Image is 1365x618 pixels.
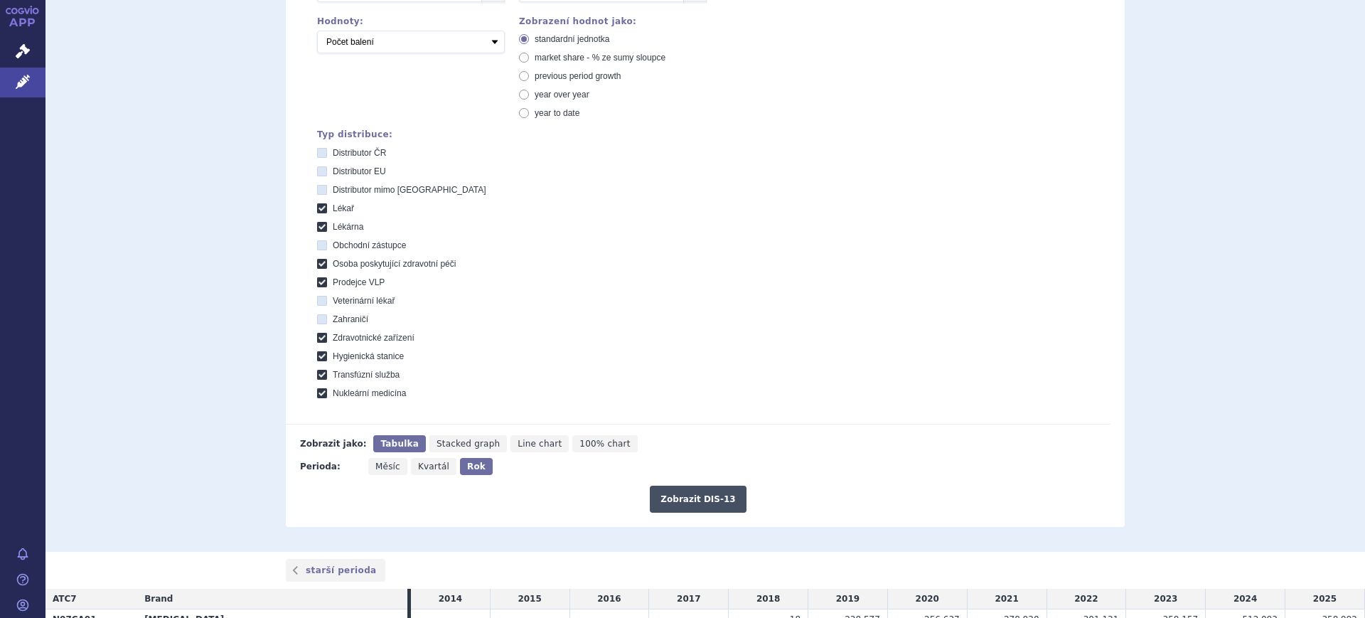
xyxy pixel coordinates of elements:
[300,458,361,475] div: Perioda:
[144,594,173,604] span: Brand
[808,589,888,609] td: 2019
[535,34,609,44] span: standardní jednotka
[333,333,414,343] span: Zdravotnické zařízení
[53,594,77,604] span: ATC7
[535,90,589,100] span: year over year
[333,296,395,306] span: Veterinární lékař
[300,435,366,452] div: Zobrazit jako:
[380,439,418,449] span: Tabulka
[333,185,486,195] span: Distributor mimo [GEOGRAPHIC_DATA]
[579,439,630,449] span: 100% chart
[437,439,500,449] span: Stacked graph
[333,351,404,361] span: Hygienická stanice
[467,462,486,472] span: Rok
[286,559,385,582] a: starší perioda
[333,240,406,250] span: Obchodní zástupce
[333,314,368,324] span: Zahraničí
[333,203,354,213] span: Lékař
[333,370,400,380] span: Transfúzní služba
[967,589,1046,609] td: 2021
[375,462,400,472] span: Měsíc
[418,462,449,472] span: Kvartál
[1206,589,1285,609] td: 2024
[317,16,505,26] div: Hodnoty:
[887,589,967,609] td: 2020
[1046,589,1126,609] td: 2022
[535,71,621,81] span: previous period growth
[333,259,456,269] span: Osoba poskytující zdravotní péči
[333,222,363,232] span: Lékárna
[411,589,490,609] td: 2014
[333,166,386,176] span: Distributor EU
[519,16,707,26] div: Zobrazení hodnot jako:
[333,277,385,287] span: Prodejce VLP
[1126,589,1206,609] td: 2023
[490,589,569,609] td: 2015
[333,148,386,158] span: Distributor ČR
[1285,589,1365,609] td: 2025
[729,589,808,609] td: 2018
[317,129,1110,139] div: Typ distribuce:
[569,589,649,609] td: 2016
[535,108,579,118] span: year to date
[333,388,406,398] span: Nukleární medicína
[649,589,729,609] td: 2017
[535,53,665,63] span: market share - % ze sumy sloupce
[650,486,746,513] button: Zobrazit DIS-13
[518,439,562,449] span: Line chart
